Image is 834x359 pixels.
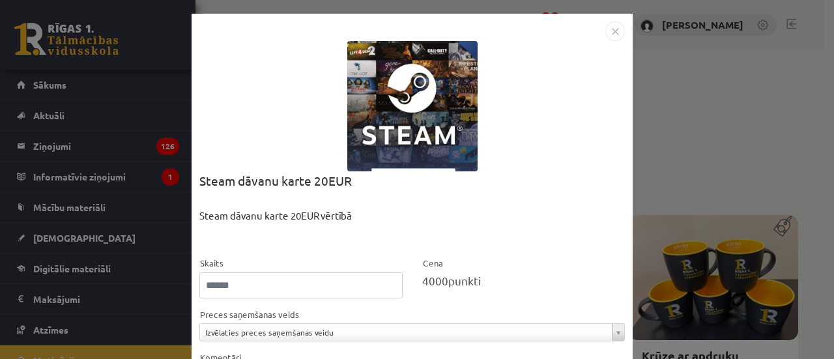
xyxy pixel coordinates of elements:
div: Steam dāvanu karte 20EUR vērtībā [199,208,625,256]
span: 4000 [422,274,448,287]
label: Cena [422,257,443,270]
label: Skaits [199,257,223,270]
a: Izvēlaties preces saņemšanas veidu [200,324,624,341]
div: punkti [422,272,625,289]
a: Close [605,23,625,36]
div: Steam dāvanu karte 20EUR [199,171,625,208]
img: motivation-modal-close-c4c6120e38224f4335eb81b515c8231475e344d61debffcd306e703161bf1fac.png [605,22,625,41]
span: Izvēlaties preces saņemšanas veidu [205,324,607,341]
label: Preces saņemšanas veids [199,308,299,321]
